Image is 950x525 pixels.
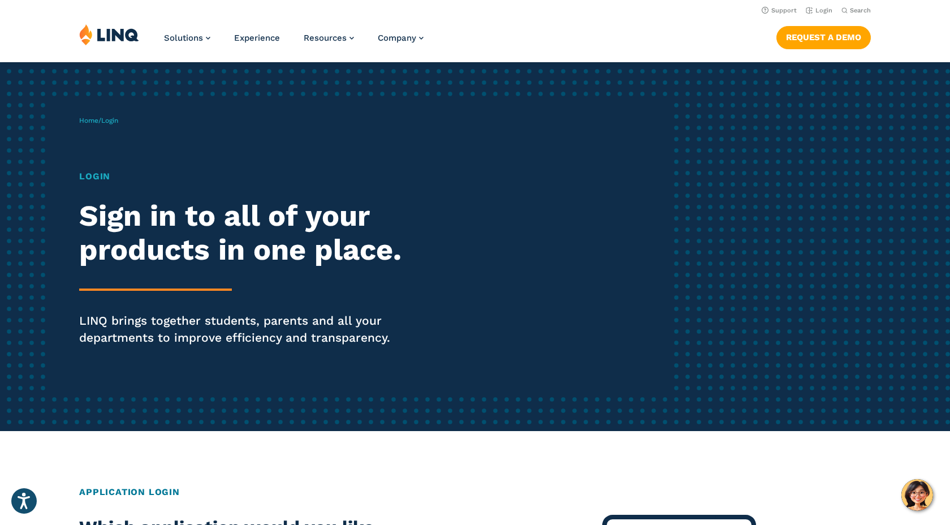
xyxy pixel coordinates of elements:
a: Request a Demo [776,26,871,49]
span: Resources [304,33,347,43]
button: Hello, have a question? Let’s chat. [901,479,933,511]
h2: Sign in to all of your products in one place. [79,199,445,267]
a: Experience [234,33,280,43]
a: Support [762,7,797,14]
a: Home [79,117,98,124]
span: Search [850,7,871,14]
span: / [79,117,118,124]
a: Solutions [164,33,210,43]
span: Company [378,33,416,43]
nav: Primary Navigation [164,24,424,61]
h1: Login [79,170,445,183]
span: Login [101,117,118,124]
a: Login [806,7,832,14]
span: Solutions [164,33,203,43]
a: Resources [304,33,354,43]
button: Open Search Bar [841,6,871,15]
nav: Button Navigation [776,24,871,49]
img: LINQ | K‑12 Software [79,24,139,45]
a: Company [378,33,424,43]
p: LINQ brings together students, parents and all your departments to improve efficiency and transpa... [79,312,445,346]
h2: Application Login [79,485,871,499]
